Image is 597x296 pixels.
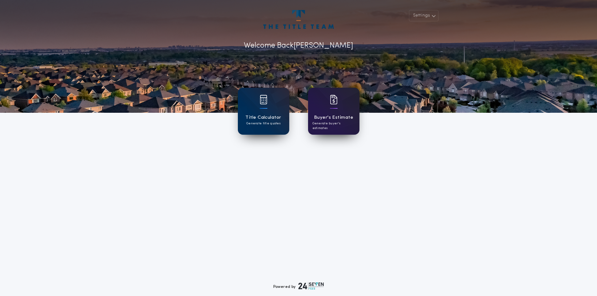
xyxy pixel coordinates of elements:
p: Generate title quotes [246,121,280,126]
h1: Title Calculator [245,114,281,121]
h1: Buyer's Estimate [314,114,353,121]
p: Welcome Back [PERSON_NAME] [244,40,353,51]
div: Powered by [273,282,324,290]
img: account-logo [263,10,333,29]
img: card icon [330,95,338,104]
a: card iconBuyer's EstimateGenerate buyer's estimates [308,88,359,135]
p: Generate buyer's estimates [312,121,355,131]
button: Settings [409,10,438,21]
a: card iconTitle CalculatorGenerate title quotes [238,88,289,135]
img: card icon [260,95,267,104]
img: logo [298,282,324,290]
